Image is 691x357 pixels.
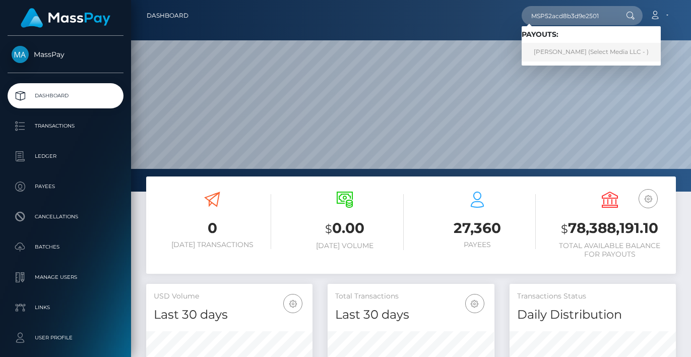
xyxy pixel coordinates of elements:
h5: USD Volume [154,291,305,302]
h4: Last 30 days [154,306,305,324]
p: Transactions [12,118,119,134]
a: Cancellations [8,204,123,229]
p: Payees [12,179,119,194]
a: User Profile [8,325,123,350]
p: Ledger [12,149,119,164]
p: Dashboard [12,88,119,103]
h6: Payouts: [522,30,661,39]
h6: [DATE] Transactions [154,241,271,249]
a: Transactions [8,113,123,139]
a: Batches [8,234,123,260]
img: MassPay [12,46,29,63]
p: Batches [12,240,119,255]
p: Manage Users [12,270,119,285]
h3: 27,360 [419,218,536,238]
h3: 78,388,191.10 [551,218,668,239]
small: $ [561,222,568,236]
p: Links [12,300,119,315]
a: Dashboard [8,83,123,108]
h6: Payees [419,241,536,249]
h4: Daily Distribution [517,306,668,324]
small: $ [325,222,332,236]
h5: Total Transactions [335,291,486,302]
a: [PERSON_NAME] (Select Media LLC - ) [522,43,661,62]
input: Search... [522,6,616,25]
p: User Profile [12,330,119,345]
a: Manage Users [8,265,123,290]
a: Ledger [8,144,123,169]
h4: Last 30 days [335,306,486,324]
h6: Total Available Balance for Payouts [551,242,668,259]
h3: 0 [154,218,271,238]
a: Dashboard [147,5,189,26]
span: MassPay [8,50,123,59]
h5: Transactions Status [517,291,668,302]
h3: 0.00 [286,218,404,239]
a: Payees [8,174,123,199]
p: Cancellations [12,209,119,224]
a: Links [8,295,123,320]
h6: [DATE] Volume [286,242,404,250]
img: MassPay Logo [21,8,110,28]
